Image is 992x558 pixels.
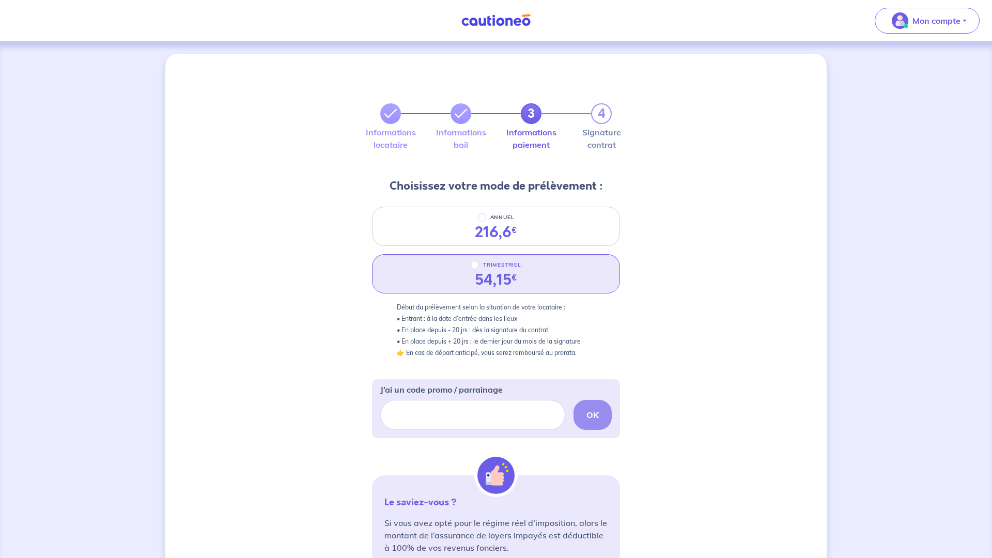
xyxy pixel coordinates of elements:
img: Cautioneo [457,14,535,27]
label: Informations paiement [521,128,541,149]
p: Début du prélèvement selon la situation de votre locataire : • Entrant : à la date d’entrée dans ... [397,302,595,359]
label: Informations bail [451,128,471,149]
div: 216,6 [475,224,517,241]
label: Informations locataire [380,128,401,149]
img: illu_alert_hand.svg [477,457,515,494]
sup: € [512,224,517,236]
label: Signature contrat [591,128,612,149]
div: 54,15 [475,271,517,289]
a: 3 [521,103,541,124]
img: illu_account_valid_menu.svg [892,12,908,29]
sup: € [512,272,517,284]
h3: Choisissez votre mode de prélèvement : [390,178,603,194]
p: ANNUEL [490,211,515,224]
p: Le saviez-vous ? [384,496,608,508]
button: illu_account_valid_menu.svgMon compte [875,8,980,34]
p: Si vous avez opté pour le régime réel d’imposition, alors le montant de l’assurance de loyers imp... [384,517,608,554]
p: Mon compte [912,14,960,27]
p: TRIMESTRIEL [483,259,521,271]
p: J’ai un code promo / parrainage [380,383,503,396]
